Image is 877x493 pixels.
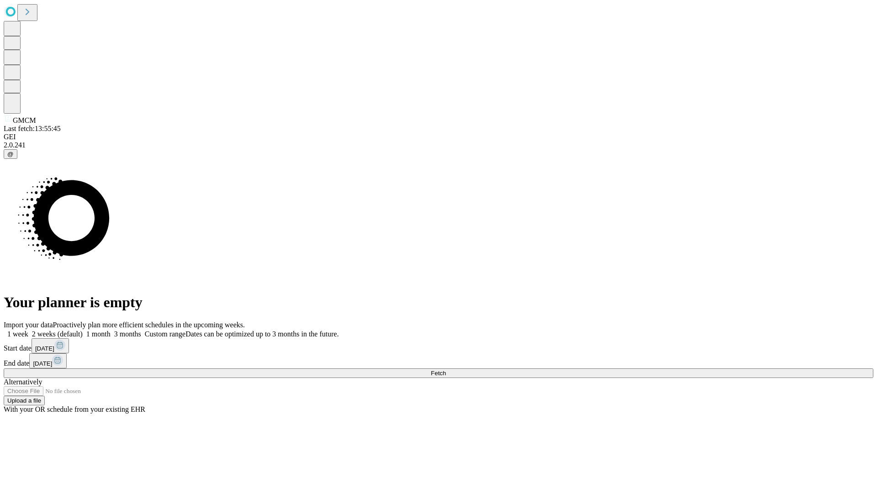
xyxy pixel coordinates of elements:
[7,151,14,157] span: @
[4,321,53,329] span: Import your data
[4,353,873,368] div: End date
[4,141,873,149] div: 2.0.241
[32,330,83,338] span: 2 weeks (default)
[53,321,245,329] span: Proactively plan more efficient schedules in the upcoming weeks.
[4,396,45,405] button: Upload a file
[32,338,69,353] button: [DATE]
[4,125,61,132] span: Last fetch: 13:55:45
[4,133,873,141] div: GEI
[4,368,873,378] button: Fetch
[35,345,54,352] span: [DATE]
[431,370,446,377] span: Fetch
[4,149,17,159] button: @
[13,116,36,124] span: GMCM
[4,405,145,413] span: With your OR schedule from your existing EHR
[86,330,111,338] span: 1 month
[145,330,185,338] span: Custom range
[33,360,52,367] span: [DATE]
[4,378,42,386] span: Alternatively
[7,330,28,338] span: 1 week
[185,330,338,338] span: Dates can be optimized up to 3 months in the future.
[4,294,873,311] h1: Your planner is empty
[114,330,141,338] span: 3 months
[29,353,67,368] button: [DATE]
[4,338,873,353] div: Start date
